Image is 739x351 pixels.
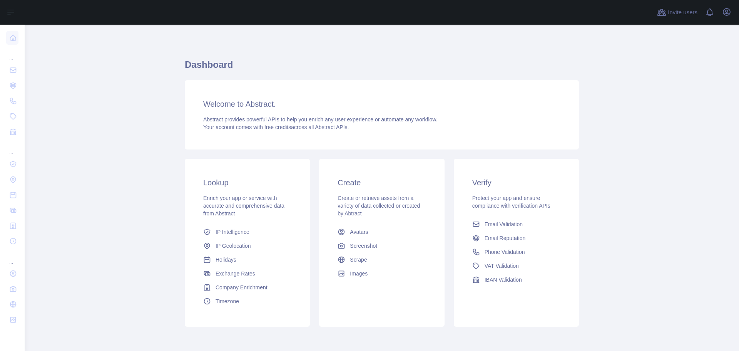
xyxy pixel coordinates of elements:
a: IBAN Validation [469,273,563,287]
a: VAT Validation [469,259,563,273]
h3: Create [338,177,426,188]
span: Protect your app and ensure compliance with verification APIs [472,195,550,209]
span: Timezone [216,297,239,305]
a: Scrape [334,253,429,267]
span: free credits [264,124,291,130]
a: Company Enrichment [200,280,294,294]
div: ... [6,140,18,156]
span: Company Enrichment [216,284,268,291]
a: Images [334,267,429,280]
a: Email Reputation [469,231,563,245]
a: IP Geolocation [200,239,294,253]
span: Email Validation [485,220,523,228]
span: IP Geolocation [216,242,251,250]
div: ... [6,250,18,265]
button: Invite users [655,6,699,18]
span: Create or retrieve assets from a variety of data collected or created by Abtract [338,195,420,217]
a: Email Validation [469,217,563,231]
span: Exchange Rates [216,270,255,277]
span: Scrape [350,256,367,264]
span: Avatars [350,228,368,236]
a: Screenshot [334,239,429,253]
div: ... [6,46,18,62]
h3: Lookup [203,177,291,188]
h1: Dashboard [185,59,579,77]
span: Abstract provides powerful APIs to help you enrich any user experience or automate any workflow. [203,116,438,123]
span: Phone Validation [485,248,525,256]
a: Avatars [334,225,429,239]
a: Timezone [200,294,294,308]
span: Enrich your app or service with accurate and comprehensive data from Abstract [203,195,284,217]
span: Images [350,270,368,277]
a: Exchange Rates [200,267,294,280]
a: Phone Validation [469,245,563,259]
span: IBAN Validation [485,276,522,284]
span: VAT Validation [485,262,519,270]
h3: Verify [472,177,560,188]
a: Holidays [200,253,294,267]
span: Email Reputation [485,234,526,242]
a: IP Intelligence [200,225,294,239]
span: Holidays [216,256,236,264]
h3: Welcome to Abstract. [203,99,560,109]
span: Invite users [668,8,697,17]
span: Screenshot [350,242,377,250]
span: IP Intelligence [216,228,249,236]
span: Your account comes with across all Abstract APIs. [203,124,349,130]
